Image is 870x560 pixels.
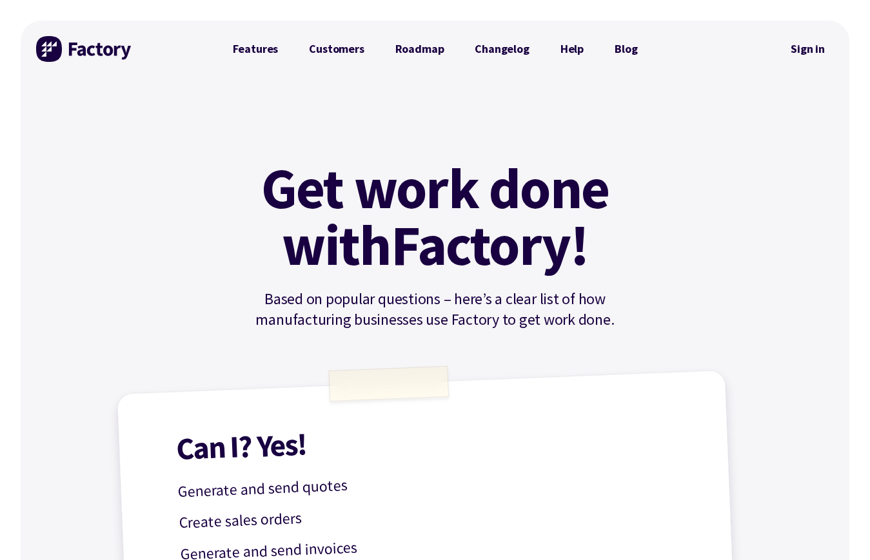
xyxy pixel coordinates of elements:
p: Generate and send quotes [177,459,693,505]
img: Factory [36,36,133,62]
h1: Get work done with [242,160,629,273]
a: Roadmap [380,36,460,62]
nav: Primary Navigation [217,36,653,62]
nav: Secondary Navigation [782,34,834,64]
p: Create sales orders [179,490,694,536]
mark: Factory! [391,217,589,273]
a: Blog [599,36,653,62]
h1: Can I? Yes! [175,413,691,464]
a: Help [545,36,599,62]
p: Based on popular questions – here’s a clear list of how manufacturing businesses use Factory to g... [217,289,653,330]
a: Sign in [782,34,834,64]
a: Customers [293,36,379,62]
a: Changelog [459,36,544,62]
a: Features [217,36,294,62]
